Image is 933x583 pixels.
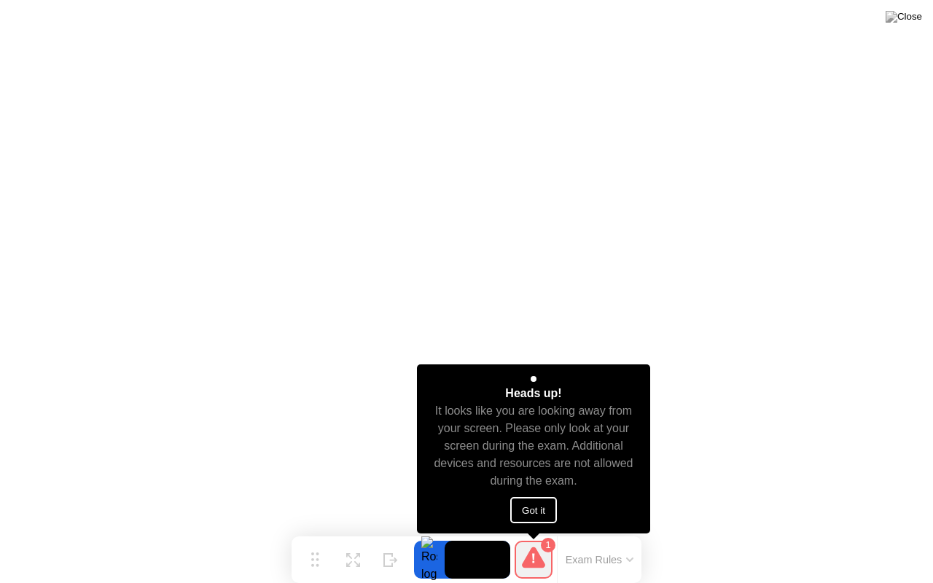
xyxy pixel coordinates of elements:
img: Close [886,11,922,23]
div: 1 [541,538,555,552]
div: Heads up! [505,385,561,402]
div: It looks like you are looking away from your screen. Please only look at your screen during the e... [430,402,638,490]
button: Got it [510,497,557,523]
button: Exam Rules [561,553,639,566]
